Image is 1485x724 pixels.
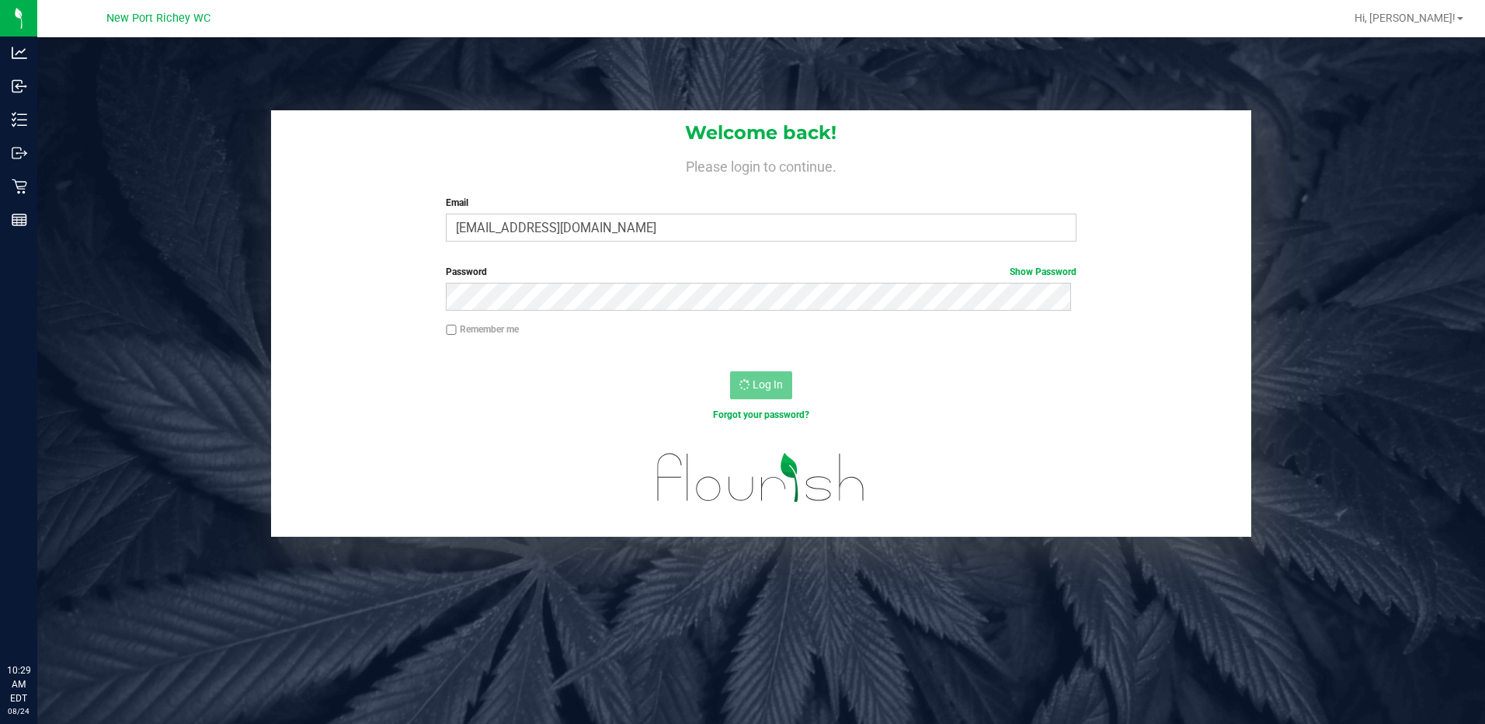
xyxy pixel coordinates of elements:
[12,212,27,228] inline-svg: Reports
[446,322,519,336] label: Remember me
[1355,12,1455,24] span: Hi, [PERSON_NAME]!
[730,371,792,399] button: Log In
[446,266,487,277] span: Password
[271,155,1252,174] h4: Please login to continue.
[106,12,210,25] span: New Port Richey WC
[7,663,30,705] p: 10:29 AM EDT
[446,196,1076,210] label: Email
[12,145,27,161] inline-svg: Outbound
[12,112,27,127] inline-svg: Inventory
[638,438,884,517] img: flourish_logo.svg
[12,45,27,61] inline-svg: Analytics
[271,123,1252,143] h1: Welcome back!
[7,705,30,717] p: 08/24
[12,179,27,194] inline-svg: Retail
[1010,266,1076,277] a: Show Password
[753,378,783,391] span: Log In
[713,409,809,420] a: Forgot your password?
[446,325,457,336] input: Remember me
[12,78,27,94] inline-svg: Inbound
